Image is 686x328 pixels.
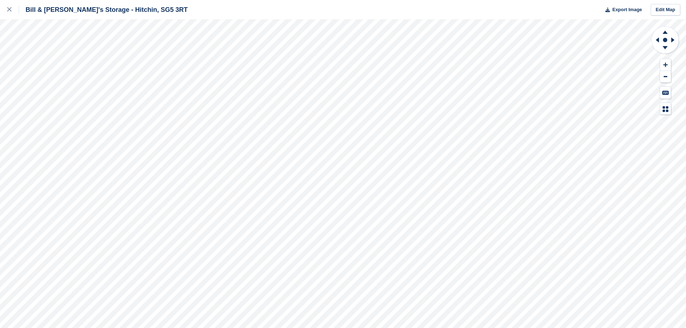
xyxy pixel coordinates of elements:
a: Edit Map [651,4,680,16]
button: Export Image [601,4,642,16]
button: Zoom In [660,59,671,71]
button: Zoom Out [660,71,671,83]
div: Bill & [PERSON_NAME]'s Storage - Hitchin, SG5 3RT [19,5,188,14]
button: Map Legend [660,103,671,115]
span: Export Image [612,6,642,13]
button: Keyboard Shortcuts [660,87,671,99]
